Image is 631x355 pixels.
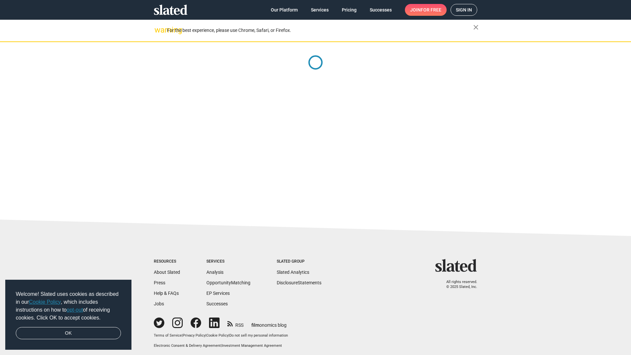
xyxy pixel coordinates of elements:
[222,343,282,348] a: Investment Management Agreement
[205,333,206,338] span: |
[251,322,259,328] span: film
[306,4,334,16] a: Services
[16,327,121,340] a: dismiss cookie message
[29,299,61,305] a: Cookie Policy
[183,333,205,338] a: Privacy Policy
[342,4,357,16] span: Pricing
[167,26,473,35] div: For the best experience, please use Chrome, Safari, or Firefox.
[16,290,121,322] span: Welcome! Slated uses cookies as described in our , which includes instructions on how to of recei...
[405,4,447,16] a: Joinfor free
[154,333,182,338] a: Terms of Service
[421,4,441,16] span: for free
[206,280,250,285] a: OpportunityMatching
[227,318,244,328] a: RSS
[206,291,230,296] a: EP Services
[182,333,183,338] span: |
[228,333,229,338] span: |
[154,270,180,275] a: About Slated
[221,343,222,348] span: |
[472,23,480,31] mat-icon: close
[206,259,250,264] div: Services
[337,4,362,16] a: Pricing
[456,4,472,15] span: Sign in
[251,317,287,328] a: filmonomics blog
[154,259,180,264] div: Resources
[266,4,303,16] a: Our Platform
[154,280,165,285] a: Press
[67,307,83,313] a: opt-out
[5,280,131,350] div: cookieconsent
[154,26,162,34] mat-icon: warning
[206,301,228,306] a: Successes
[206,270,223,275] a: Analysis
[271,4,298,16] span: Our Platform
[370,4,392,16] span: Successes
[206,333,228,338] a: Cookie Policy
[277,270,309,275] a: Slated Analytics
[410,4,441,16] span: Join
[277,280,321,285] a: DisclosureStatements
[364,4,397,16] a: Successes
[154,301,164,306] a: Jobs
[439,280,477,289] p: All rights reserved. © 2025 Slated, Inc.
[229,333,288,338] button: Do not sell my personal information
[277,259,321,264] div: Slated Group
[311,4,329,16] span: Services
[154,291,179,296] a: Help & FAQs
[451,4,477,16] a: Sign in
[154,343,221,348] a: Electronic Consent & Delivery Agreement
